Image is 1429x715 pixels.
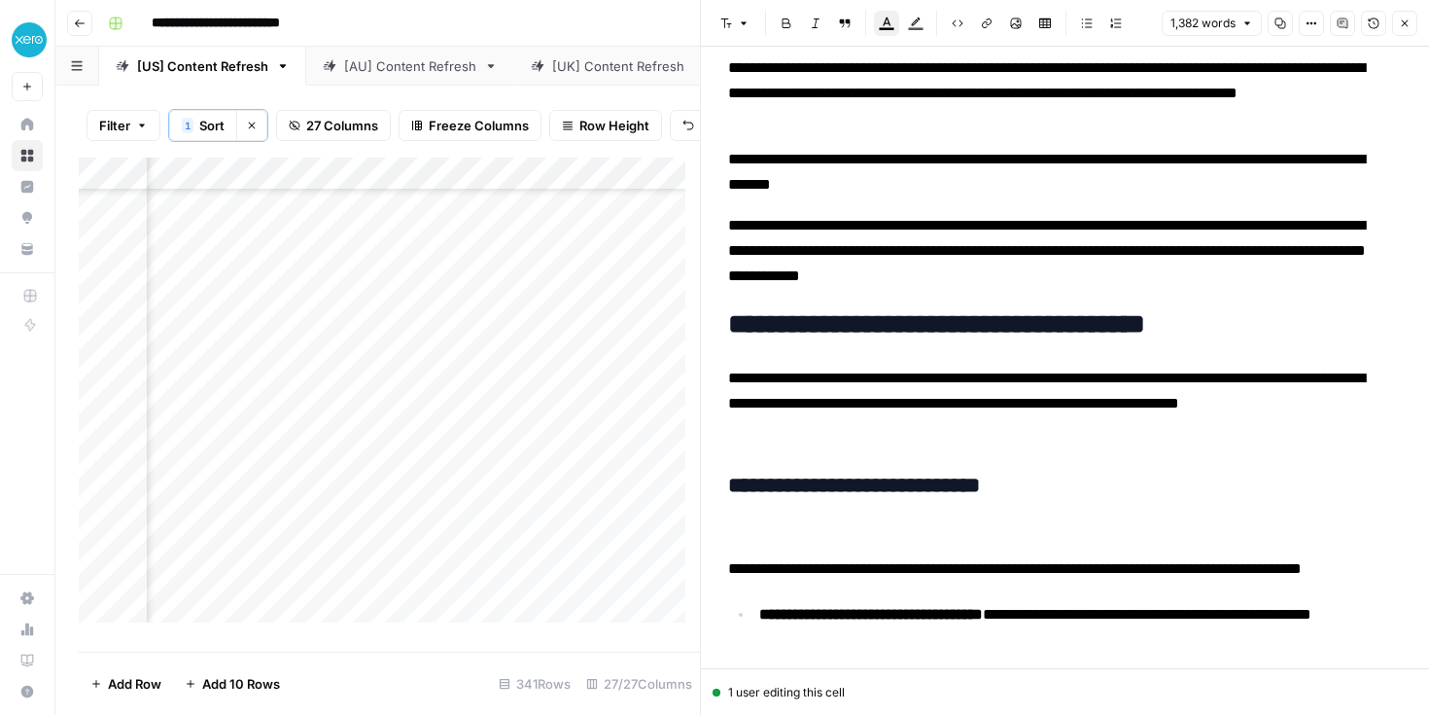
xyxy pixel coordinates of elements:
a: Usage [12,614,43,645]
button: Help + Support [12,676,43,707]
img: XeroOps Logo [12,22,47,57]
a: Opportunities [12,202,43,233]
button: Filter [87,110,160,141]
button: Add Row [79,668,173,699]
button: Row Height [549,110,662,141]
a: [[GEOGRAPHIC_DATA]] Content Refresh [514,47,835,86]
a: Insights [12,171,43,202]
a: [US] Content Refresh [99,47,306,86]
span: Add 10 Rows [202,674,280,694]
a: Learning Hub [12,645,43,676]
div: 1 [182,118,193,133]
div: [AU] Content Refresh [344,56,476,76]
button: Freeze Columns [399,110,541,141]
button: 1,382 words [1162,11,1262,36]
a: Browse [12,140,43,171]
span: Freeze Columns [429,116,529,135]
button: 1Sort [169,110,236,141]
span: 1,382 words [1170,15,1236,32]
button: Workspace: XeroOps [12,16,43,64]
span: Add Row [108,674,161,694]
a: [AU] Content Refresh [306,47,514,86]
a: Your Data [12,233,43,265]
span: Sort [199,116,225,135]
a: Settings [12,583,43,614]
div: 27/27 Columns [578,668,700,699]
div: 1 user editing this cell [713,684,1417,701]
div: [US] Content Refresh [137,56,268,76]
button: Add 10 Rows [173,668,292,699]
button: 27 Columns [276,110,391,141]
span: Row Height [579,116,649,135]
a: Home [12,109,43,140]
span: Filter [99,116,130,135]
div: [[GEOGRAPHIC_DATA]] Content Refresh [552,56,797,76]
span: 1 [185,118,191,133]
span: 27 Columns [306,116,378,135]
div: 341 Rows [491,668,578,699]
